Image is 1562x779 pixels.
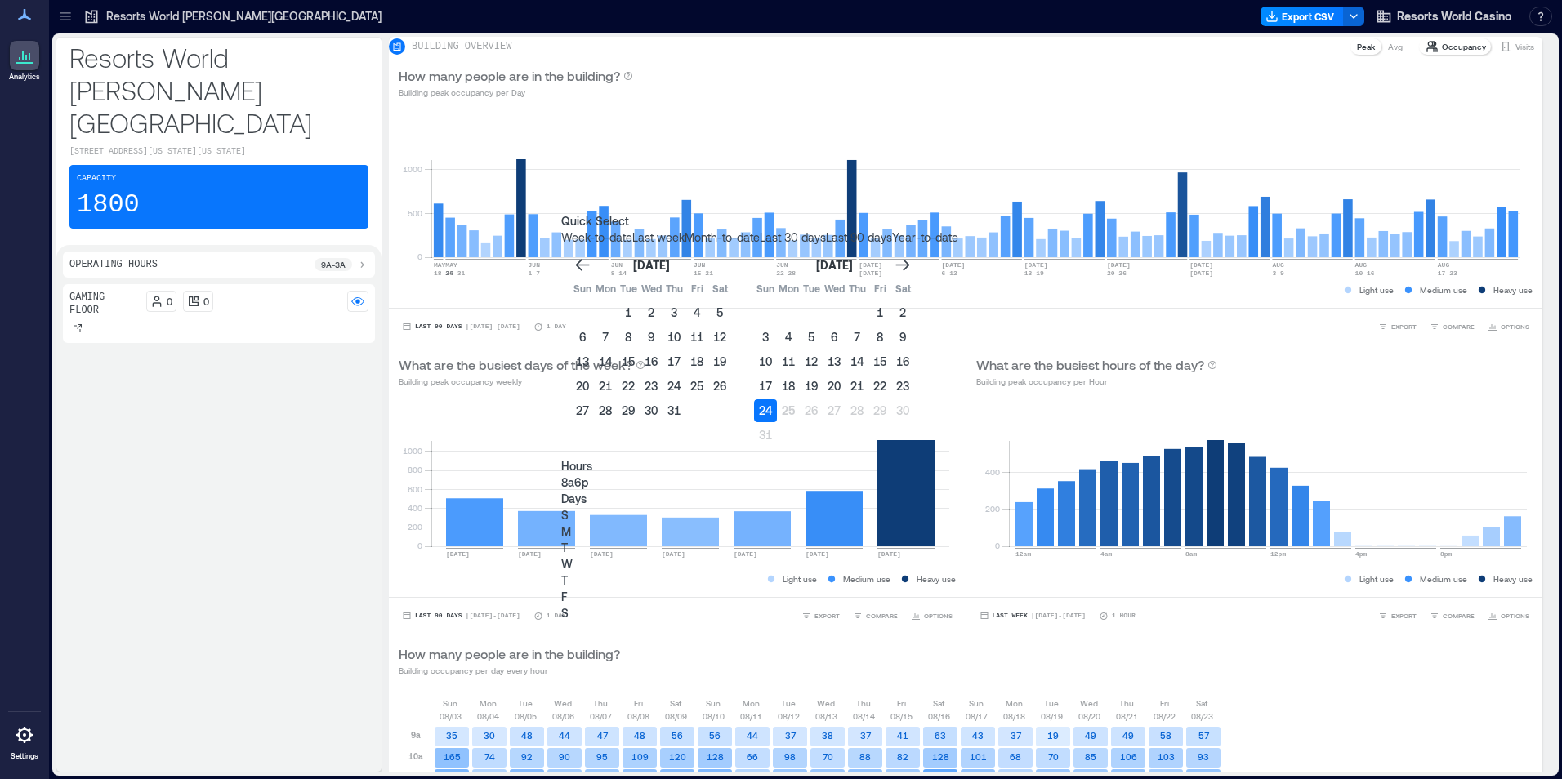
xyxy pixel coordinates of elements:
[897,751,908,762] text: 82
[561,556,958,572] p: W
[685,375,708,398] button: 25
[800,326,823,349] button: 5
[868,301,891,324] button: 1
[890,710,913,723] p: 08/15
[446,550,470,558] text: [DATE]
[594,282,617,295] p: Mon
[860,730,872,741] text: 37
[403,164,422,174] tspan: 1000
[1438,269,1457,277] text: 17-23
[1391,611,1417,621] span: EXPORT
[1198,730,1210,741] text: 57
[77,189,140,221] p: 1800
[617,277,640,300] th: Tuesday
[594,326,617,349] button: 7
[868,277,891,300] th: Friday
[1044,697,1059,710] p: Tue
[596,751,608,762] text: 95
[1501,322,1529,332] span: OPTIONS
[417,252,422,261] tspan: 0
[663,350,685,373] button: 17
[571,254,594,277] button: Go to previous month
[561,540,958,556] p: T
[617,301,640,324] button: 1
[561,572,958,589] p: T
[1085,730,1096,741] text: 49
[709,730,721,741] text: 56
[897,730,908,741] text: 41
[561,507,958,523] p: S
[777,282,800,295] p: Mon
[1442,40,1486,53] p: Occupancy
[480,697,497,710] p: Mon
[663,399,685,422] button: 31
[754,277,777,300] th: Sunday
[547,322,566,332] p: 1 Day
[617,350,640,373] button: 15
[571,399,594,422] button: 27
[9,72,40,82] p: Analytics
[408,522,422,532] tspan: 200
[800,350,823,373] button: 12
[597,730,609,741] text: 47
[663,326,685,349] button: 10
[1107,269,1127,277] text: 20-26
[778,710,800,723] p: 08/12
[1085,751,1096,762] text: 85
[826,229,892,246] button: Last 90 days
[399,664,620,677] p: Building occupancy per day every hour
[743,697,760,710] p: Mon
[1355,550,1368,558] text: 4pm
[1196,697,1207,710] p: Sat
[559,730,570,741] text: 44
[1359,572,1394,585] p: Light use
[1443,322,1475,332] span: COMPARE
[1438,261,1450,269] text: AUG
[408,465,422,474] tspan: 800
[69,145,368,158] p: [STREET_ADDRESS][US_STATE][US_STATE]
[976,375,1217,388] p: Building peak occupancy per Hour
[399,644,620,664] p: How many people are in the building?
[403,446,422,456] tspan: 1000
[106,8,382,24] p: Resorts World [PERSON_NAME][GEOGRAPHIC_DATA]
[77,172,116,185] p: Capacity
[529,261,541,269] text: JUN
[561,475,574,489] span: 8a
[811,256,857,275] div: [DATE]
[561,458,958,474] p: Hours
[1359,283,1394,296] p: Light use
[561,491,958,507] p: Days
[972,730,984,741] text: 43
[484,751,495,762] text: 74
[1120,751,1137,762] text: 106
[669,751,686,762] text: 120
[1006,697,1023,710] p: Mon
[408,208,422,218] tspan: 500
[1272,269,1284,277] text: 3-9
[868,399,891,422] button: 29
[445,269,465,277] text: 25-31
[1158,751,1175,762] text: 103
[1397,8,1511,24] span: Resorts World Casino
[1011,730,1022,741] text: 37
[785,730,797,741] text: 37
[708,277,731,300] th: Saturday
[994,541,999,550] tspan: 0
[1443,611,1475,621] span: COMPARE
[640,301,663,324] button: 2
[856,697,871,710] p: Thu
[412,40,511,53] p: BUILDING OVERVIEW
[1010,751,1021,762] text: 68
[754,350,777,373] button: 10
[817,697,835,710] p: Wed
[1122,730,1134,741] text: 49
[892,229,958,246] button: Year-to-date
[740,710,762,723] p: 08/11
[1024,269,1044,277] text: 13-19
[781,697,796,710] p: Tue
[1357,40,1375,53] p: Peak
[760,229,826,246] button: Last 30 days
[706,697,721,710] p: Sun
[628,256,674,275] div: [DATE]
[707,751,724,762] text: 128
